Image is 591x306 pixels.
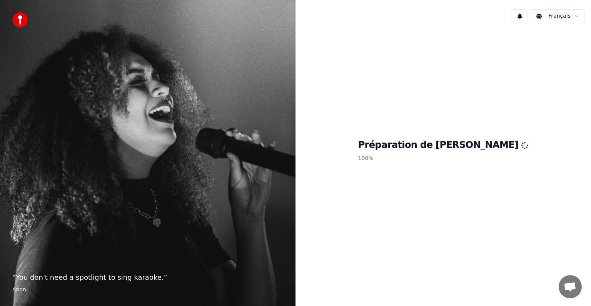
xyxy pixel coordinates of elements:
[12,272,283,283] p: “ You don't need a spotlight to sing karaoke. ”
[559,275,582,298] div: Ouvrir le chat
[12,12,28,28] img: youka
[12,286,283,294] footer: Anon
[358,139,529,151] h1: Préparation de [PERSON_NAME]
[358,151,529,165] p: 100 %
